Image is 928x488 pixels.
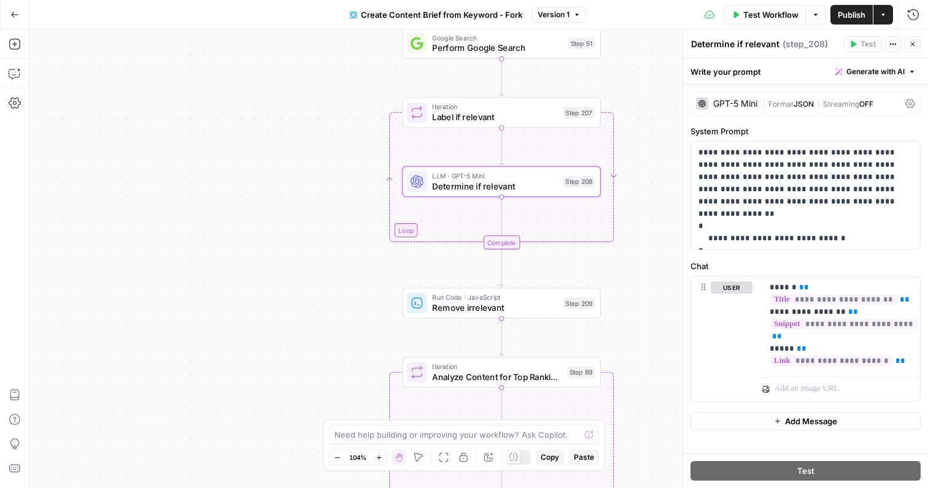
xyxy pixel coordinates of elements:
[690,412,921,430] button: Add Message
[541,452,559,463] span: Copy
[814,97,823,109] span: |
[785,415,837,427] span: Add Message
[567,367,595,378] div: Step 89
[361,9,522,21] span: Create Content Brief from Keyword - Fork
[402,288,600,318] div: Run Code · JavaScriptRemove irrelevantStep 209
[830,5,873,25] button: Publish
[711,281,752,294] button: user
[432,32,563,43] span: Google Search
[691,38,779,50] textarea: Determine if relevant
[500,128,503,166] g: Edge from step_207 to step_208
[432,301,558,314] span: Remove irrelevant
[402,28,600,59] div: Google SearchPerform Google SearchStep 51
[743,9,798,21] span: Test Workflow
[574,452,594,463] span: Paste
[432,370,562,383] span: Analyze Content for Top Ranking Pages
[846,66,905,77] span: Generate with AI
[762,97,768,109] span: |
[432,292,558,303] span: Run Code · JavaScript
[690,125,921,137] label: System Prompt
[844,36,881,52] button: Test
[402,97,600,128] div: LoopIterationLabel if relevantStep 207
[823,99,859,109] span: Streaming
[691,276,752,402] div: user
[690,260,921,272] label: Chat
[683,59,928,84] div: Write your prompt
[568,37,595,49] div: Step 51
[859,99,873,109] span: OFF
[794,99,814,109] span: JSON
[432,180,558,193] span: Determine if relevant
[500,319,503,356] g: Edge from step_209 to step_89
[569,449,599,465] button: Paste
[402,235,600,250] div: Complete
[532,7,586,23] button: Version 1
[860,39,876,50] span: Test
[349,452,366,462] span: 104%
[563,297,595,309] div: Step 209
[536,449,564,465] button: Copy
[432,171,558,181] span: LLM · GPT-5 Mini
[500,59,503,96] g: Edge from step_51 to step_207
[500,250,503,287] g: Edge from step_207-iteration-end to step_209
[402,166,600,197] div: LLM · GPT-5 MiniDetermine if relevantStep 208
[538,9,570,20] span: Version 1
[500,387,503,425] g: Edge from step_89 to step_90
[797,465,814,477] span: Test
[563,107,595,118] div: Step 207
[432,361,562,372] span: Iteration
[783,38,828,50] span: ( step_208 )
[838,9,865,21] span: Publish
[830,64,921,80] button: Generate with AI
[724,5,806,25] button: Test Workflow
[768,99,794,109] span: Format
[483,235,519,250] div: Complete
[402,357,600,387] div: IterationAnalyze Content for Top Ranking PagesStep 89
[690,461,921,481] button: Test
[342,5,530,25] button: Create Content Brief from Keyword - Fork
[432,42,563,55] span: Perform Google Search
[432,102,558,112] span: Iteration
[713,99,757,108] div: GPT-5 Mini
[563,176,595,188] div: Step 208
[432,110,558,123] span: Label if relevant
